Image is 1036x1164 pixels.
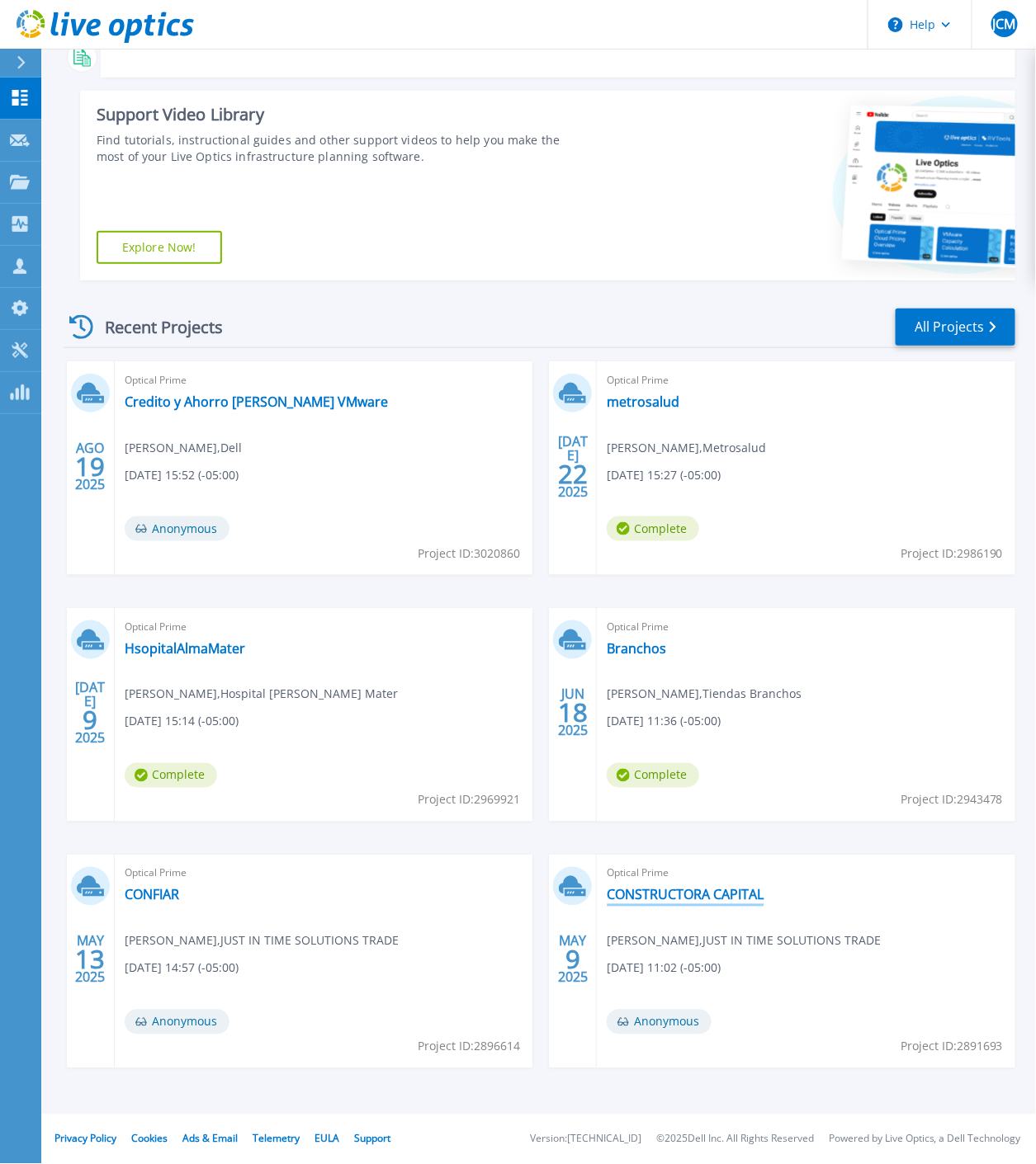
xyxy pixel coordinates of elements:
span: [DATE] 15:27 (-05:00) [607,466,721,484]
span: Project ID: 2891693 [901,1038,1003,1056]
a: Telemetry [253,1132,300,1146]
span: Optical Prime [125,865,523,883]
span: [PERSON_NAME] , JUST IN TIME SOLUTIONS TRADE [125,932,399,950]
span: [PERSON_NAME] , Metrosalud [607,439,766,457]
span: Optical Prime [607,371,1005,389]
span: Project ID: 3020860 [418,544,520,563]
span: 22 [558,467,588,481]
span: 9 [565,953,580,967]
span: Project ID: 2986190 [901,544,1003,563]
div: Find tutorials, instructional guides and other support videos to help you make the most of your L... [97,132,583,165]
span: Anonymous [125,516,229,541]
span: [DATE] 11:02 (-05:00) [607,959,721,978]
div: MAY 2025 [74,930,106,990]
span: Project ID: 2896614 [418,1038,520,1056]
a: CONSTRUCTORA CAPITAL [607,887,764,903]
a: Explore Now! [97,231,222,264]
div: Support Video Library [97,104,583,125]
span: Optical Prime [607,865,1005,883]
span: 9 [83,714,97,728]
div: [DATE] 2025 [74,683,106,743]
span: Complete [125,763,217,788]
span: Optical Prime [125,371,523,389]
a: Support [354,1132,390,1146]
span: Project ID: 2943478 [901,791,1003,809]
span: [DATE] 11:36 (-05:00) [607,713,721,731]
a: HsopitalAlmaMater [125,640,245,657]
a: EULA [315,1132,339,1146]
div: Recent Projects [64,307,245,347]
a: All Projects [896,309,1015,346]
span: [PERSON_NAME] , Tiendas Branchos [607,686,802,704]
a: Credito y Ahorro [PERSON_NAME] VMware [125,393,388,410]
span: JCM [992,17,1015,31]
div: AGO 2025 [74,436,106,497]
li: Version: [TECHNICAL_ID] [530,1134,641,1145]
span: [DATE] 15:52 (-05:00) [125,466,239,484]
span: [PERSON_NAME] , Hospital [PERSON_NAME] Mater [125,686,398,704]
div: [DATE] 2025 [557,436,589,497]
li: © 2025 Dell Inc. All Rights Reserved [656,1134,814,1145]
span: Optical Prime [125,618,523,636]
span: [PERSON_NAME] , JUST IN TIME SOLUTIONS TRADE [607,932,881,950]
span: [PERSON_NAME] , Dell [125,439,242,457]
a: CONFIAR [125,887,179,903]
span: Project ID: 2969921 [418,791,520,809]
a: Cookies [131,1132,168,1146]
li: Powered by Live Optics, a Dell Technology [829,1134,1021,1145]
span: Complete [607,763,699,788]
div: MAY 2025 [557,930,589,990]
span: 19 [75,459,105,474]
a: Branchos [607,640,666,657]
div: JUN 2025 [557,683,589,743]
a: metrosalud [607,393,679,410]
span: [DATE] 15:14 (-05:00) [125,713,239,731]
a: Privacy Policy [54,1132,116,1146]
span: Anonymous [125,1010,229,1034]
a: Ads & Email [182,1132,238,1146]
span: 13 [75,953,105,967]
span: Anonymous [607,1010,712,1034]
span: [DATE] 14:57 (-05:00) [125,959,239,978]
span: Complete [607,516,699,541]
span: 18 [558,706,588,720]
span: Optical Prime [607,618,1005,636]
